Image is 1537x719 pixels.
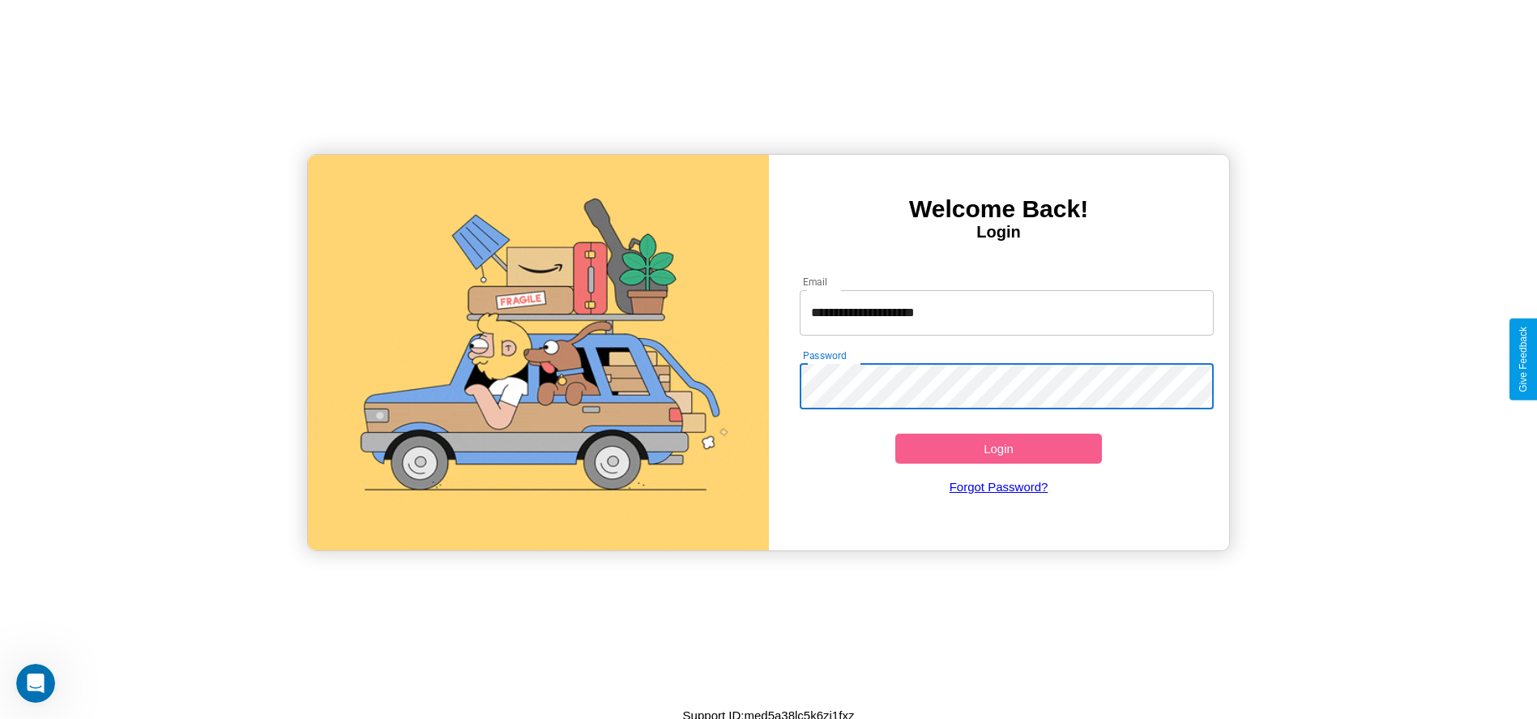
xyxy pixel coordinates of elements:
[1518,327,1529,392] div: Give Feedback
[308,155,768,550] img: gif
[769,195,1229,223] h3: Welcome Back!
[792,464,1206,510] a: Forgot Password?
[895,434,1103,464] button: Login
[16,664,55,703] iframe: Intercom live chat
[803,275,828,289] label: Email
[803,349,846,362] label: Password
[769,223,1229,242] h4: Login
